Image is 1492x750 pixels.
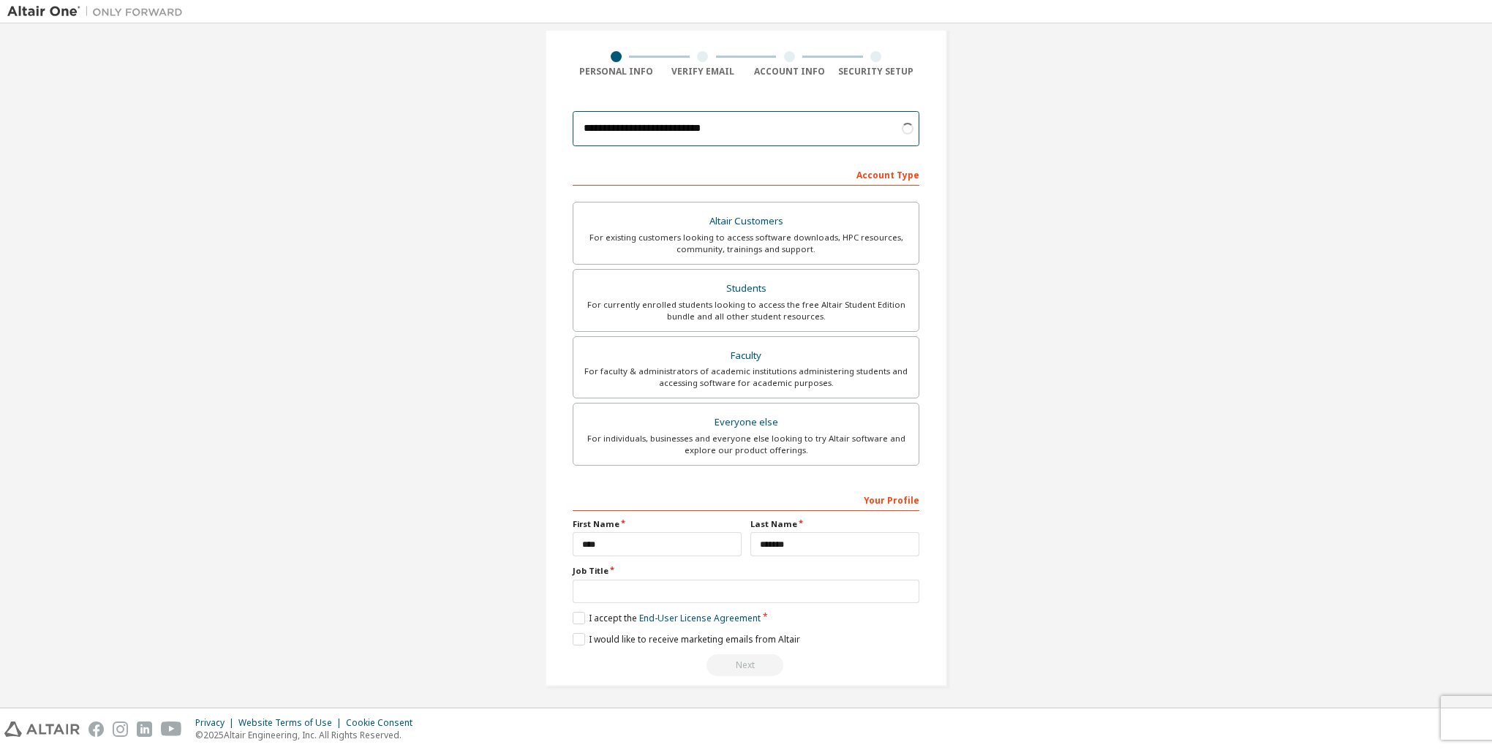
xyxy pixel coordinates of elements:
[161,721,182,737] img: youtube.svg
[582,279,910,299] div: Students
[573,66,660,77] div: Personal Info
[582,211,910,232] div: Altair Customers
[573,565,919,577] label: Job Title
[582,232,910,255] div: For existing customers looking to access software downloads, HPC resources, community, trainings ...
[238,717,346,729] div: Website Terms of Use
[660,66,747,77] div: Verify Email
[195,729,421,741] p: © 2025 Altair Engineering, Inc. All Rights Reserved.
[582,346,910,366] div: Faculty
[746,66,833,77] div: Account Info
[833,66,920,77] div: Security Setup
[582,433,910,456] div: For individuals, businesses and everyone else looking to try Altair software and explore our prod...
[346,717,421,729] div: Cookie Consent
[573,612,761,624] label: I accept the
[573,162,919,186] div: Account Type
[573,654,919,676] div: Please wait while checking email ...
[137,721,152,737] img: linkedin.svg
[113,721,128,737] img: instagram.svg
[7,4,190,19] img: Altair One
[582,412,910,433] div: Everyone else
[195,717,238,729] div: Privacy
[4,721,80,737] img: altair_logo.svg
[573,518,742,530] label: First Name
[88,721,104,737] img: facebook.svg
[573,633,800,645] label: I would like to receive marketing emails from Altair
[582,365,910,389] div: For faculty & administrators of academic institutions administering students and accessing softwa...
[639,612,761,624] a: End-User License Agreement
[582,299,910,322] div: For currently enrolled students looking to access the free Altair Student Edition bundle and all ...
[573,488,919,511] div: Your Profile
[750,518,919,530] label: Last Name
